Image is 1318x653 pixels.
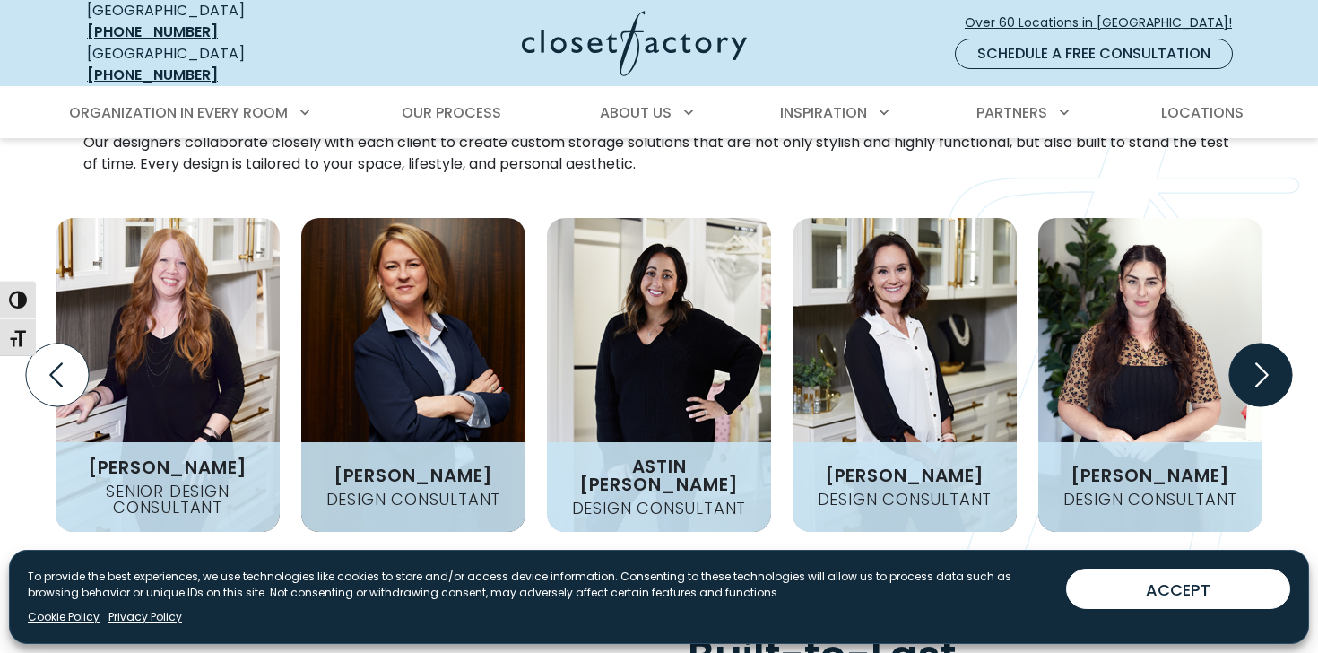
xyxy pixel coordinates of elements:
[547,218,771,532] img: Closet Factory Astin Estlack
[976,102,1047,123] span: Partners
[319,492,508,508] h4: Design Consultant
[1222,336,1299,414] button: Next slide
[1161,102,1244,123] span: Locations
[108,609,182,625] a: Privacy Policy
[1066,569,1290,609] button: ACCEPT
[964,7,1247,39] a: Over 60 Locations in [GEOGRAPHIC_DATA]!
[83,132,1235,175] p: Our designers collaborate closely with each client to create custom storage solutions that are no...
[87,43,347,86] div: [GEOGRAPHIC_DATA]
[301,218,525,532] img: Closet Factory Rebecca Marquardt
[780,102,867,123] span: Inspiration
[326,466,500,484] h3: [PERSON_NAME]
[565,501,754,517] h4: Design Consultant
[522,11,747,76] img: Closet Factory Logo
[28,609,100,625] a: Cookie Policy
[955,39,1233,69] a: Schedule a Free Consultation
[87,22,218,42] a: [PHONE_NUMBER]
[1056,492,1245,508] h4: Design Consultant
[56,483,280,516] h4: Senior Design Consultant
[811,492,1000,508] h4: Design Consultant
[1038,218,1262,532] img: closet factory employee Temming, Patricia
[81,458,255,476] h3: [PERSON_NAME]
[56,218,280,532] img: Closet Factory Lauren Voegele
[547,457,771,493] h3: Astin [PERSON_NAME]
[1063,466,1237,484] h3: [PERSON_NAME]
[402,102,501,123] span: Our Process
[965,13,1246,32] span: Over 60 Locations in [GEOGRAPHIC_DATA]!
[818,466,992,484] h3: [PERSON_NAME]
[28,569,1052,601] p: To provide the best experiences, we use technologies like cookies to store and/or access device i...
[69,102,288,123] span: Organization in Every Room
[793,218,1017,532] img: Closet Factory Chanley Snediker
[600,102,672,123] span: About Us
[87,65,218,85] a: [PHONE_NUMBER]
[56,88,1262,138] nav: Primary Menu
[19,336,96,414] button: Previous slide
